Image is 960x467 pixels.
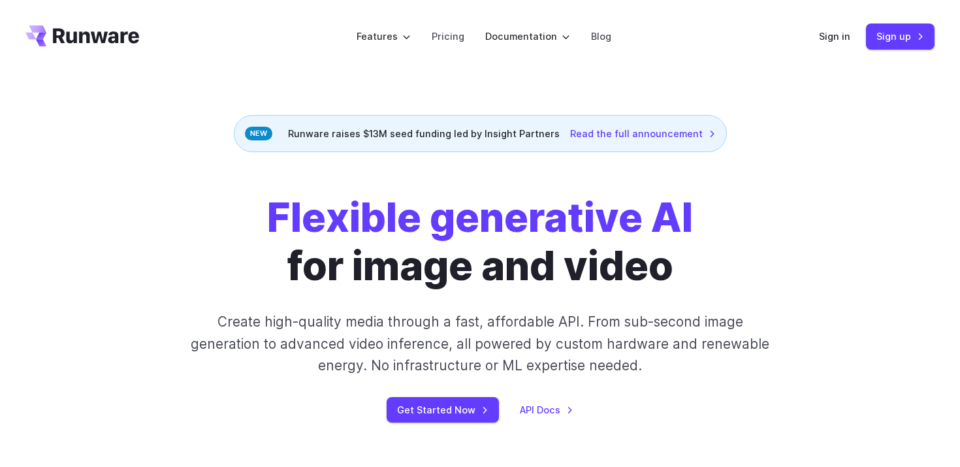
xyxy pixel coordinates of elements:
[267,194,693,290] h1: for image and video
[819,29,850,44] a: Sign in
[866,24,935,49] a: Sign up
[520,402,573,417] a: API Docs
[25,25,139,46] a: Go to /
[357,29,411,44] label: Features
[267,193,693,242] strong: Flexible generative AI
[234,115,727,152] div: Runware raises $13M seed funding led by Insight Partners
[591,29,611,44] a: Blog
[189,311,771,376] p: Create high-quality media through a fast, affordable API. From sub-second image generation to adv...
[485,29,570,44] label: Documentation
[387,397,499,423] a: Get Started Now
[570,126,716,141] a: Read the full announcement
[432,29,464,44] a: Pricing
